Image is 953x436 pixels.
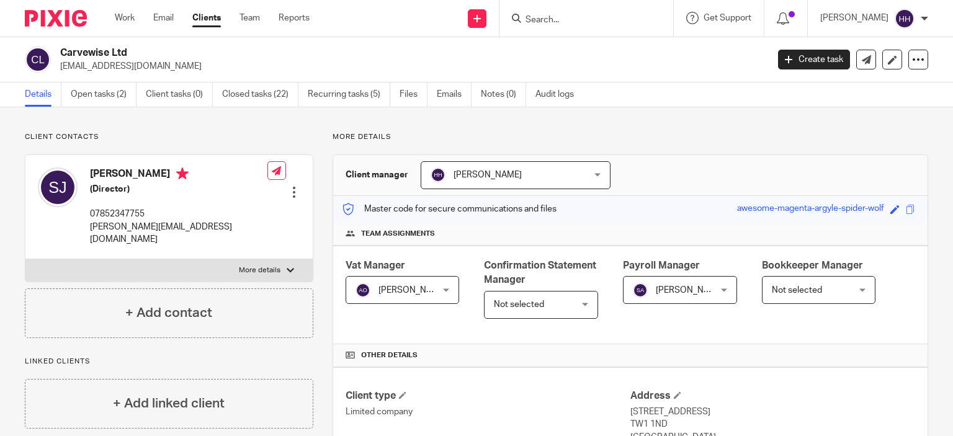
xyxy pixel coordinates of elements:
img: svg%3E [356,283,370,298]
span: Team assignments [361,229,435,239]
a: Recurring tasks (5) [308,82,390,107]
a: Notes (0) [481,82,526,107]
a: Clients [192,12,221,24]
a: Details [25,82,61,107]
h2: Carvewise Ltd [60,47,620,60]
img: Pixie [25,10,87,27]
h3: Client manager [346,169,408,181]
p: Master code for secure communications and files [342,203,557,215]
p: More details [333,132,928,142]
p: Client contacts [25,132,313,142]
div: awesome-magenta-argyle-spider-wolf [737,202,884,216]
a: Emails [437,82,472,107]
span: [PERSON_NAME] [656,286,724,295]
a: Team [239,12,260,24]
a: Work [115,12,135,24]
a: Client tasks (0) [146,82,213,107]
p: 07852347755 [90,208,267,220]
p: [PERSON_NAME] [820,12,888,24]
h4: Client type [346,389,630,403]
span: Bookkeeper Manager [762,260,863,270]
p: More details [239,265,280,275]
a: Create task [778,50,850,69]
p: [PERSON_NAME][EMAIL_ADDRESS][DOMAIN_NAME] [90,221,267,246]
h4: Address [630,389,915,403]
p: Limited company [346,406,630,418]
h4: + Add contact [125,303,212,323]
a: Audit logs [535,82,583,107]
a: Closed tasks (22) [222,82,298,107]
span: Payroll Manager [623,260,700,270]
span: Not selected [772,286,822,295]
input: Search [524,15,636,26]
img: svg%3E [25,47,51,73]
span: Other details [361,350,418,360]
img: svg%3E [633,283,648,298]
p: TW1 1ND [630,418,915,430]
a: Reports [279,12,310,24]
span: Get Support [704,14,751,22]
p: Linked clients [25,357,313,367]
a: Open tasks (2) [71,82,136,107]
img: svg%3E [38,167,78,207]
span: [PERSON_NAME] [378,286,447,295]
span: Vat Manager [346,260,405,270]
a: Files [400,82,427,107]
img: svg%3E [895,9,915,29]
p: [EMAIL_ADDRESS][DOMAIN_NAME] [60,60,759,73]
p: [STREET_ADDRESS] [630,406,915,418]
span: Not selected [494,300,544,309]
h4: [PERSON_NAME] [90,167,267,183]
span: Confirmation Statement Manager [484,260,596,285]
span: [PERSON_NAME] [454,171,522,179]
a: Email [153,12,174,24]
i: Primary [176,167,189,180]
img: svg%3E [431,167,445,182]
h5: (Director) [90,183,267,195]
h4: + Add linked client [113,394,225,413]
